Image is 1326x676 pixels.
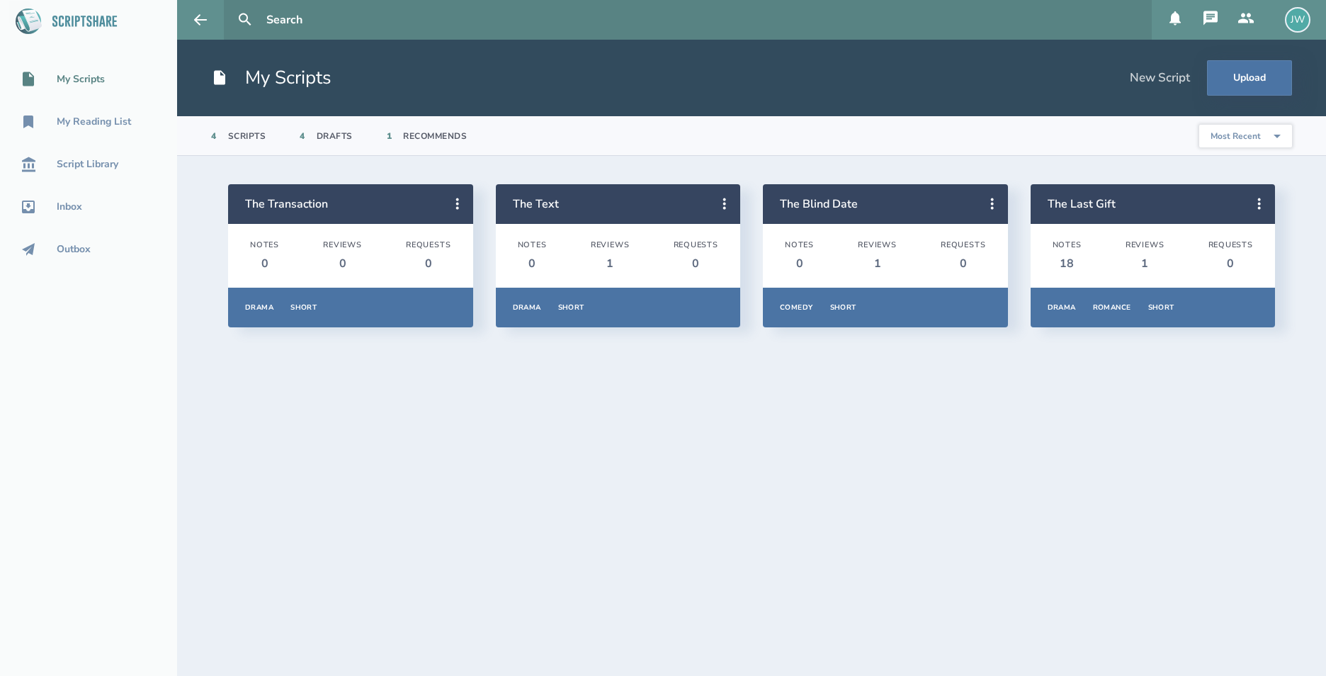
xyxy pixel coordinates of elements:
div: Short [290,303,317,312]
div: 4 [211,130,217,142]
div: 18 [1053,256,1082,271]
div: Drama [513,303,541,312]
div: Reviews [858,240,897,250]
div: Requests [406,240,450,250]
div: 1 [1126,256,1164,271]
button: Upload [1207,60,1292,96]
div: 0 [941,256,985,271]
div: Requests [1208,240,1253,250]
div: Short [1148,303,1174,312]
div: 0 [406,256,450,271]
div: Notes [785,240,814,250]
a: The Transaction [245,196,328,212]
div: 1 [591,256,630,271]
div: 1 [858,256,897,271]
div: Notes [518,240,547,250]
div: 0 [1208,256,1253,271]
div: Notes [250,240,279,250]
div: Romance [1093,303,1131,312]
div: Reviews [591,240,630,250]
div: Reviews [1126,240,1164,250]
div: Short [830,303,856,312]
div: Scripts [228,130,266,142]
div: My Scripts [57,74,105,85]
h1: My Scripts [211,65,331,91]
div: Drafts [317,130,353,142]
div: 0 [518,256,547,271]
div: Comedy [780,303,813,312]
div: Requests [674,240,718,250]
div: Short [558,303,584,312]
div: 1 [387,130,392,142]
div: Outbox [57,244,91,255]
div: Inbox [57,201,82,213]
div: 0 [250,256,279,271]
div: JW [1285,7,1310,33]
div: 0 [323,256,362,271]
div: Drama [245,303,273,312]
div: My Reading List [57,116,131,128]
a: The Text [513,196,559,212]
div: Reviews [323,240,362,250]
a: The Blind Date [780,196,858,212]
div: 0 [785,256,814,271]
div: 4 [300,130,305,142]
a: The Last Gift [1048,196,1116,212]
div: Script Library [57,159,118,170]
div: Notes [1053,240,1082,250]
div: Recommends [403,130,467,142]
div: New Script [1130,70,1190,86]
div: Requests [941,240,985,250]
div: 0 [674,256,718,271]
div: Drama [1048,303,1076,312]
